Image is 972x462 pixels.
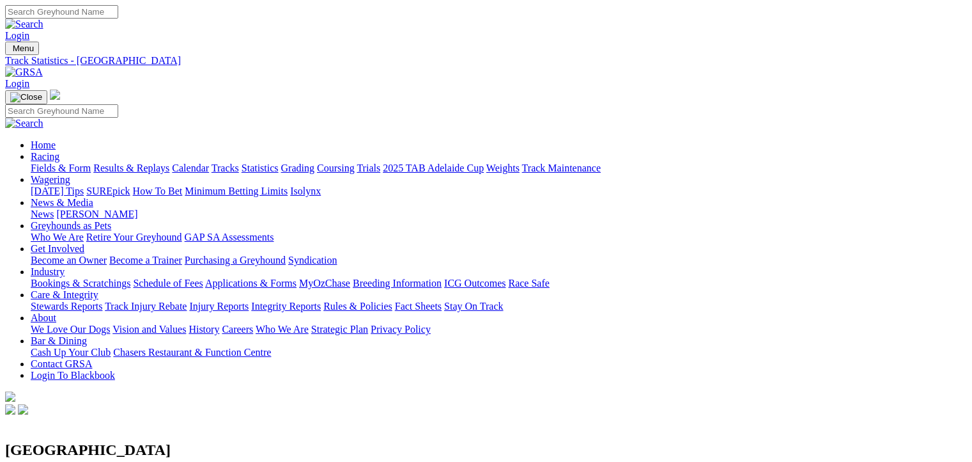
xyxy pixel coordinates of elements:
[31,301,102,312] a: Stewards Reports
[290,186,321,196] a: Isolynx
[212,163,239,173] a: Tracks
[109,255,182,266] a: Become a Trainer
[10,92,42,102] img: Close
[288,255,337,266] a: Syndication
[31,370,115,381] a: Login To Blackbook
[31,220,111,231] a: Greyhounds as Pets
[31,151,59,162] a: Racing
[444,301,503,312] a: Stay On Track
[357,163,380,173] a: Trials
[242,163,279,173] a: Statistics
[31,209,54,219] a: News
[172,163,209,173] a: Calendar
[31,174,70,185] a: Wagering
[371,324,431,335] a: Privacy Policy
[251,301,321,312] a: Integrity Reports
[5,55,967,67] a: Track Statistics - [GEOGRAPHIC_DATA]
[311,324,368,335] a: Strategic Plan
[31,278,967,289] div: Industry
[31,324,110,335] a: We Love Our Dogs
[5,67,43,78] img: GRSA
[5,42,39,55] button: Toggle navigation
[86,232,182,243] a: Retire Your Greyhound
[31,266,65,277] a: Industry
[31,347,111,358] a: Cash Up Your Club
[5,404,15,415] img: facebook.svg
[31,186,967,197] div: Wagering
[93,163,169,173] a: Results & Replays
[31,301,967,312] div: Care & Integrity
[395,301,442,312] a: Fact Sheets
[31,358,92,369] a: Contact GRSA
[31,163,967,174] div: Racing
[222,324,253,335] a: Careers
[522,163,601,173] a: Track Maintenance
[105,301,187,312] a: Track Injury Rebate
[31,255,967,266] div: Get Involved
[56,209,137,219] a: [PERSON_NAME]
[5,104,118,118] input: Search
[18,404,28,415] img: twitter.svg
[5,30,29,41] a: Login
[31,278,130,289] a: Bookings & Scratchings
[31,232,967,243] div: Greyhounds as Pets
[5,5,118,19] input: Search
[112,324,186,335] a: Vision and Values
[31,232,84,243] a: Who We Are
[31,255,107,266] a: Become an Owner
[31,312,56,323] a: About
[133,278,203,289] a: Schedule of Fees
[317,163,355,173] a: Coursing
[5,19,43,30] img: Search
[281,163,314,173] a: Grading
[31,335,87,346] a: Bar & Dining
[31,139,56,150] a: Home
[508,278,549,289] a: Race Safe
[256,324,309,335] a: Who We Are
[5,442,967,459] h2: [GEOGRAPHIC_DATA]
[444,278,505,289] a: ICG Outcomes
[86,186,130,196] a: SUREpick
[5,118,43,129] img: Search
[353,278,442,289] a: Breeding Information
[50,90,60,100] img: logo-grsa-white.png
[31,324,967,335] div: About
[185,186,288,196] a: Minimum Betting Limits
[13,44,34,53] span: Menu
[189,301,249,312] a: Injury Reports
[31,347,967,358] div: Bar & Dining
[31,186,84,196] a: [DATE] Tips
[31,163,91,173] a: Fields & Form
[5,78,29,89] a: Login
[185,232,274,243] a: GAP SA Assessments
[299,278,350,289] a: MyOzChase
[31,289,98,300] a: Care & Integrity
[5,90,47,104] button: Toggle navigation
[383,163,484,173] a: 2025 TAB Adelaide Cup
[185,255,286,266] a: Purchasing a Greyhound
[205,278,297,289] a: Applications & Forms
[31,197,93,208] a: News & Media
[323,301,392,312] a: Rules & Policies
[133,186,183,196] a: How To Bet
[31,243,84,254] a: Get Involved
[113,347,271,358] a: Chasers Restaurant & Function Centre
[486,163,520,173] a: Weights
[31,209,967,220] div: News & Media
[5,392,15,402] img: logo-grsa-white.png
[189,324,219,335] a: History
